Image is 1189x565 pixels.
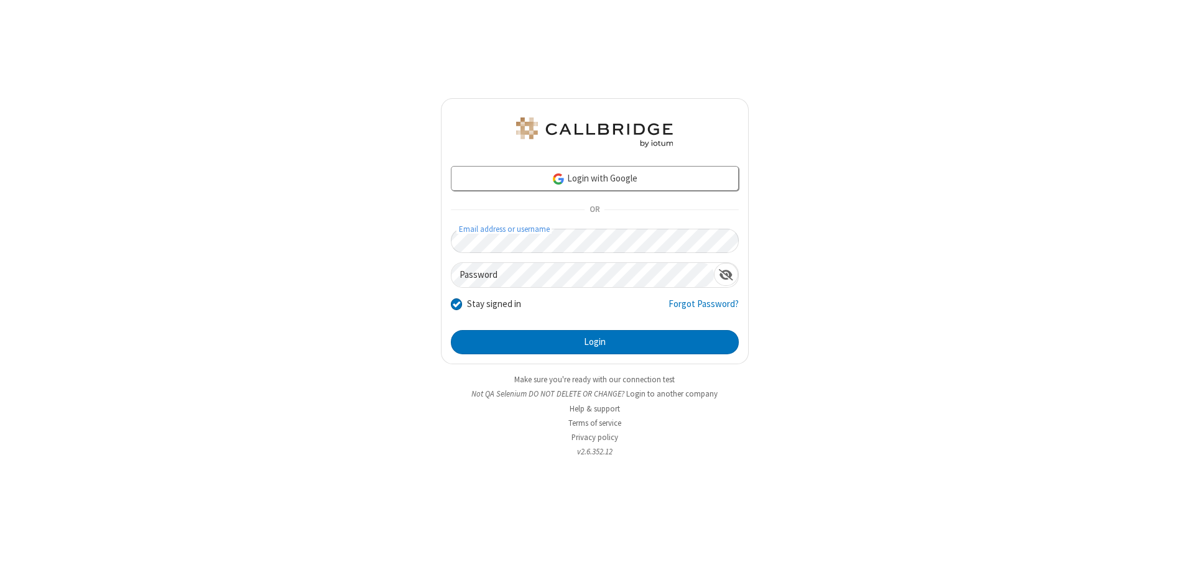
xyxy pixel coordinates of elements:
a: Privacy policy [571,432,618,443]
a: Forgot Password? [669,297,739,321]
span: OR [585,201,604,219]
button: Login [451,330,739,355]
button: Login to another company [626,388,718,400]
img: google-icon.png [552,172,565,186]
input: Email address or username [451,229,739,253]
a: Help & support [570,403,620,414]
img: QA Selenium DO NOT DELETE OR CHANGE [514,117,675,147]
a: Make sure you're ready with our connection test [514,374,675,385]
a: Login with Google [451,166,739,191]
div: Show password [714,263,738,286]
label: Stay signed in [467,297,521,311]
li: Not QA Selenium DO NOT DELETE OR CHANGE? [441,388,749,400]
li: v2.6.352.12 [441,446,749,457]
a: Terms of service [568,418,621,428]
input: Password [451,263,714,287]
